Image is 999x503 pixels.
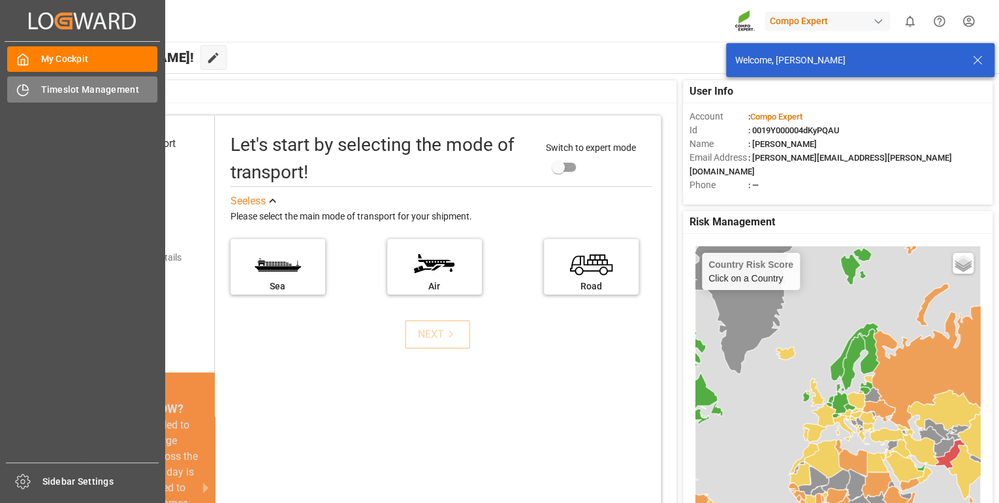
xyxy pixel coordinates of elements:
a: My Cockpit [7,46,157,72]
span: Timeslot Management [41,83,158,97]
div: Click on a Country [708,259,793,284]
span: Id [690,123,748,137]
span: : — [748,180,759,190]
span: Switch to expert mode [546,142,636,153]
span: User Info [690,84,733,99]
span: Sidebar Settings [42,475,159,489]
div: Please select the main mode of transport for your shipment. [230,209,652,225]
div: See less [230,193,266,209]
span: Account [690,110,748,123]
div: Welcome, [PERSON_NAME] [735,54,960,67]
span: : [PERSON_NAME][EMAIL_ADDRESS][PERSON_NAME][DOMAIN_NAME] [690,153,952,176]
span: : [PERSON_NAME] [748,139,817,149]
span: Email Address [690,151,748,165]
a: Layers [953,253,974,274]
span: My Cockpit [41,52,158,66]
div: Let's start by selecting the mode of transport! [230,131,533,186]
span: Risk Management [690,214,775,230]
span: Compo Expert [750,112,802,122]
a: Timeslot Management [7,76,157,102]
button: NEXT [405,320,470,349]
h4: Country Risk Score [708,259,793,270]
span: Name [690,137,748,151]
div: Sea [237,280,319,293]
span: Phone [690,178,748,192]
span: : Shipper [748,194,781,204]
div: Air [394,280,475,293]
span: Account Type [690,192,748,206]
div: Road [550,280,632,293]
div: NEXT [418,327,458,342]
span: : 0019Y000004dKyPQAU [748,125,840,135]
span: Hello [PERSON_NAME]! [54,45,194,70]
span: : [748,112,802,122]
